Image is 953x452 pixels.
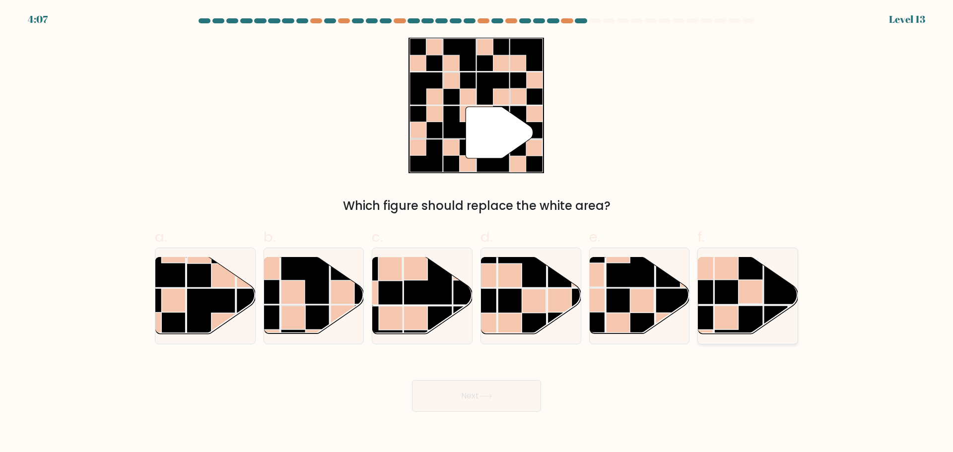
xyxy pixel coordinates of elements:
span: d. [480,227,492,247]
div: Which figure should replace the white area? [161,197,792,215]
div: Level 13 [889,12,925,27]
button: Next [412,380,541,412]
g: " [466,107,534,158]
span: a. [155,227,167,247]
span: c. [372,227,383,247]
div: 4:07 [28,12,48,27]
span: f. [697,227,704,247]
span: b. [264,227,275,247]
span: e. [589,227,600,247]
